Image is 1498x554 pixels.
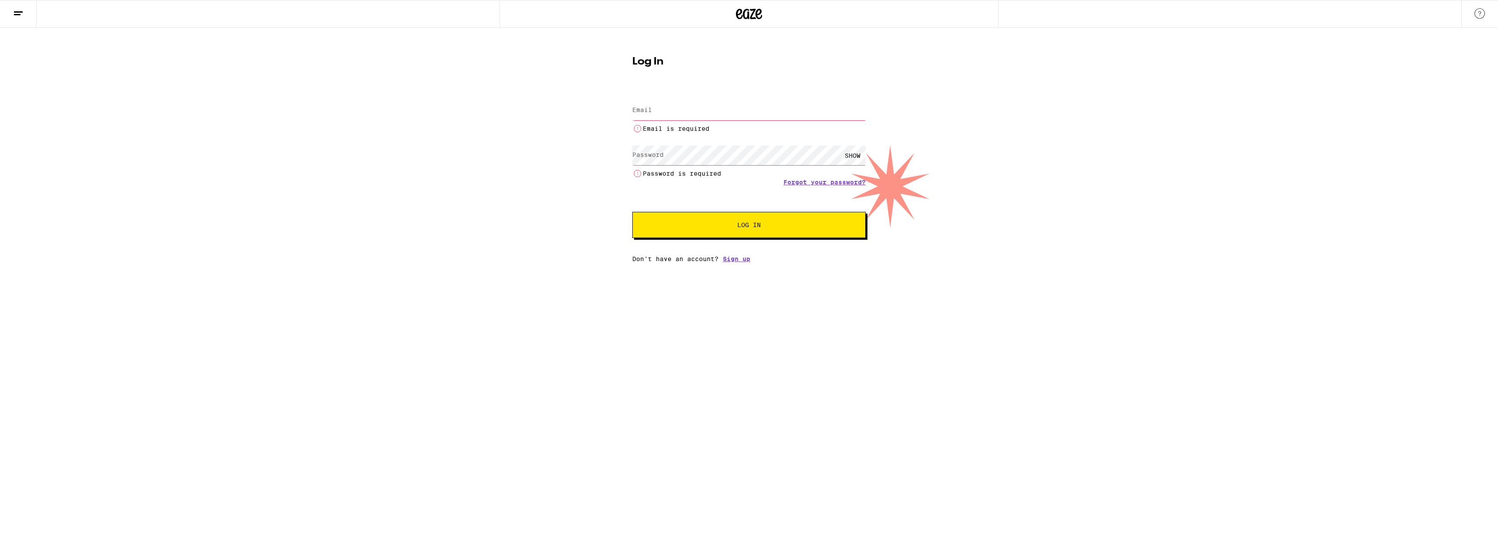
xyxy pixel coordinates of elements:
[632,123,866,134] li: Email is required
[737,222,761,228] span: Log In
[783,179,866,186] a: Forgot your password?
[632,151,664,158] label: Password
[632,255,866,262] div: Don't have an account?
[632,57,866,67] h1: Log In
[5,6,63,13] span: Hi. Need any help?
[840,146,866,165] div: SHOW
[632,106,652,113] label: Email
[723,255,750,262] a: Sign up
[632,101,866,120] input: Email
[632,168,866,179] li: Password is required
[632,212,866,238] button: Log In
